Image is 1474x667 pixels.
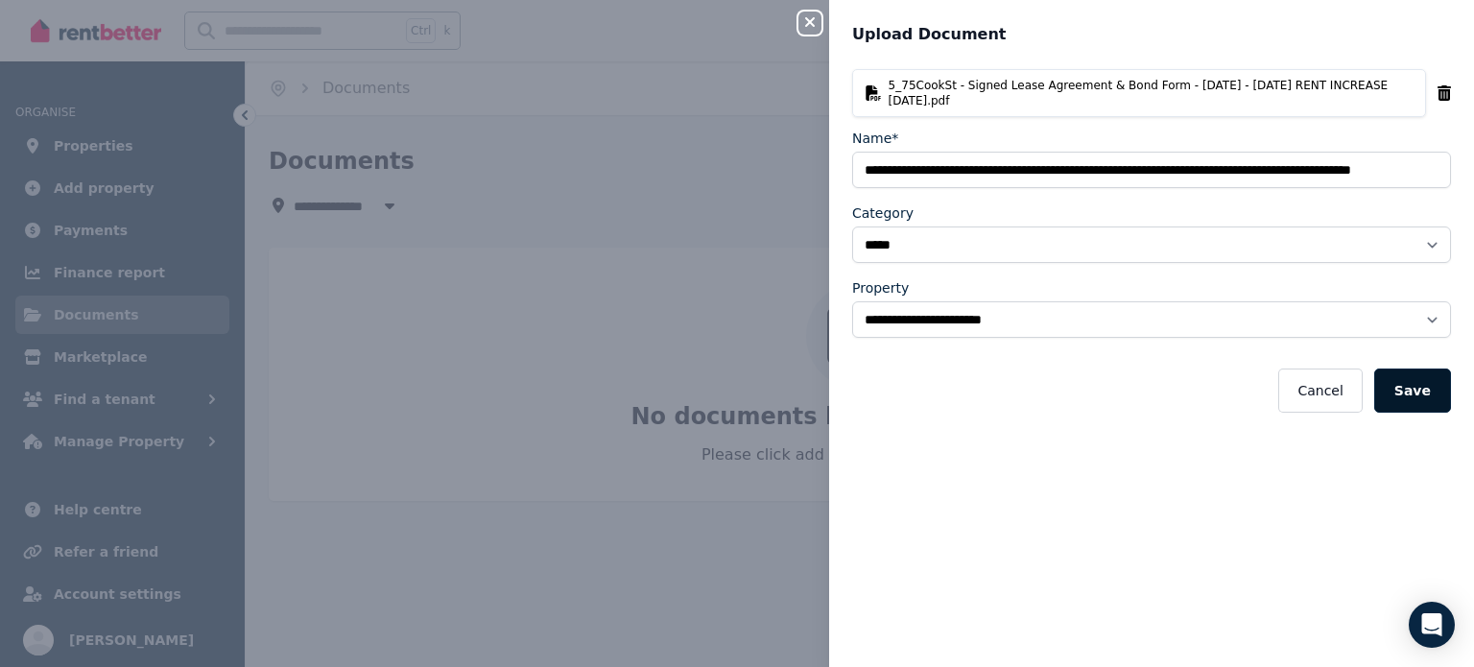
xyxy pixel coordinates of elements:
[852,23,1006,46] span: Upload Document
[889,78,1414,108] span: 5_75CookSt - Signed Lease Agreement & Bond Form - [DATE] - [DATE] RENT INCREASE [DATE].pdf
[1374,369,1451,413] button: Save
[852,129,898,148] label: Name*
[852,278,909,298] label: Property
[1409,602,1455,648] div: Open Intercom Messenger
[852,203,914,223] label: Category
[1278,369,1362,413] button: Cancel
